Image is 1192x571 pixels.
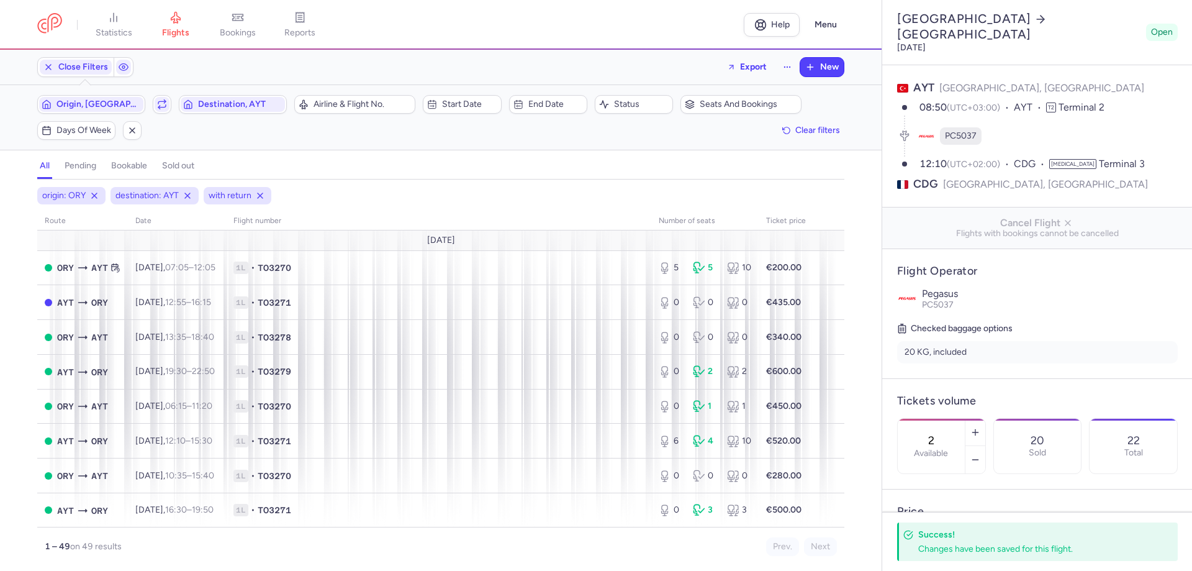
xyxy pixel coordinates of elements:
[509,95,587,114] button: End date
[145,11,207,39] a: flights
[771,20,790,29] span: Help
[766,537,799,556] button: Prev.
[892,217,1183,229] span: Cancel Flight
[91,331,108,344] span: Antalya, Antalya, Turkey
[135,262,215,273] span: [DATE],
[269,11,331,39] a: reports
[192,470,214,481] time: 15:40
[427,235,455,245] span: [DATE]
[897,42,926,53] time: [DATE]
[165,436,186,446] time: 12:10
[766,401,801,411] strong: €450.00
[209,190,251,202] span: with return
[914,449,948,459] label: Available
[659,331,683,344] div: 0
[165,262,189,273] time: 07:05
[135,366,215,377] span: [DATE],
[251,296,255,309] span: •
[233,435,248,447] span: 1L
[423,95,501,114] button: Start date
[135,436,212,446] span: [DATE],
[57,365,74,379] span: Antalya, Antalya, Turkey
[651,212,759,231] th: number of seats
[693,435,717,447] div: 4
[91,469,108,483] span: Antalya, Antalya, Turkey
[314,99,411,109] span: Airline & Flight No.
[945,130,977,142] span: PC5037
[897,288,917,308] img: Pegasus logo
[766,262,801,273] strong: €200.00
[91,365,108,379] span: Orly, Paris, France
[91,504,108,518] span: Orly, Paris, France
[947,103,1000,113] span: (UTC+03:00)
[57,434,74,448] span: Antalya, Antalya, Turkey
[165,401,187,411] time: 06:15
[96,27,132,39] span: statistics
[820,62,839,72] span: New
[1031,434,1044,447] p: 20
[233,365,248,378] span: 1L
[91,261,108,275] span: Antalya, Antalya, Turkey
[693,365,717,378] div: 2
[258,365,291,378] span: TO3279
[727,262,751,274] div: 10
[693,296,717,309] div: 0
[57,400,74,413] span: Orly, Paris, France
[892,229,1183,239] span: Flights with bookings cannot be cancelled
[795,126,840,135] span: Clear filters
[179,95,287,114] button: Destination, AYT
[165,332,186,342] time: 13:35
[165,366,187,377] time: 19:30
[294,95,415,114] button: Airline & Flight No.
[700,99,797,109] span: Seats and bookings
[693,504,717,516] div: 3
[165,366,215,377] span: –
[807,13,844,37] button: Menu
[233,331,248,344] span: 1L
[91,296,108,309] span: Orly, Paris, France
[727,296,751,309] div: 0
[897,321,1178,336] h5: Checked baggage options
[778,121,844,140] button: Clear filters
[198,99,282,109] span: Destination, AYT
[766,366,801,377] strong: €600.00
[719,57,775,77] button: Export
[442,99,497,109] span: Start date
[162,27,189,39] span: flights
[83,11,145,39] a: statistics
[165,297,211,308] span: –
[1059,101,1104,113] span: Terminal 2
[943,176,1148,192] span: [GEOGRAPHIC_DATA], [GEOGRAPHIC_DATA]
[680,95,801,114] button: Seats and bookings
[165,262,215,273] span: –
[659,504,683,516] div: 0
[939,82,1144,94] span: [GEOGRAPHIC_DATA], [GEOGRAPHIC_DATA]
[258,262,291,274] span: TO3270
[165,436,212,446] span: –
[38,58,114,76] button: Close Filters
[57,469,74,483] span: Orly, Paris, France
[693,331,717,344] div: 0
[284,27,315,39] span: reports
[135,470,214,481] span: [DATE],
[251,262,255,274] span: •
[595,95,673,114] button: Status
[192,505,214,515] time: 19:50
[45,299,52,306] span: CLOSED
[766,436,801,446] strong: €520.00
[258,400,291,413] span: TO3270
[1124,448,1143,458] p: Total
[659,296,683,309] div: 0
[251,400,255,413] span: •
[37,95,145,114] button: Origin, [GEOGRAPHIC_DATA]
[897,505,1178,519] h4: Price
[165,470,214,481] span: –
[111,160,147,171] h4: bookable
[800,58,844,76] button: New
[659,435,683,447] div: 6
[804,537,837,556] button: Next
[65,160,96,171] h4: pending
[233,296,248,309] span: 1L
[135,332,214,342] span: [DATE],
[165,401,212,411] span: –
